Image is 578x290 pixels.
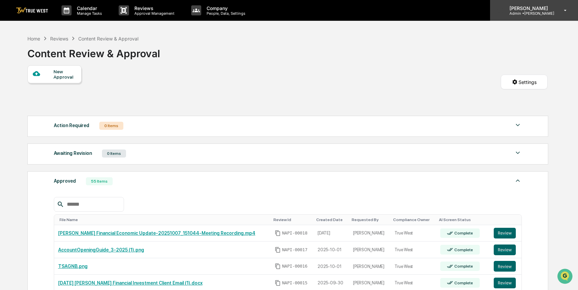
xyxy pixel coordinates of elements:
div: 🖐️ [7,85,12,90]
a: Review [494,261,517,272]
span: Copy Id [275,247,281,253]
div: 55 Items [86,177,113,185]
button: Review [494,261,516,272]
button: Start new chat [114,53,122,61]
div: Toggle SortBy [393,217,433,222]
div: New Approval [53,69,76,80]
td: True West [390,258,436,275]
a: [DATE] [PERSON_NAME] Financial Investment Client Email (1).docx [58,280,203,286]
td: [DATE] [314,225,349,242]
span: NAPI-00018 [282,230,308,236]
a: 🖐️Preclearance [4,82,46,94]
a: Powered byPylon [47,113,81,118]
div: Action Required [54,121,89,130]
img: logo [16,7,48,14]
p: People, Data, Settings [201,11,249,16]
div: Approved [54,177,76,185]
img: caret [514,121,522,129]
a: [PERSON_NAME] Financial Economic Update-20251007_151044-Meeting Recording.mp4 [58,230,255,236]
p: Approval Management [129,11,178,16]
img: caret [514,149,522,157]
button: Review [494,245,516,255]
p: Admin • [PERSON_NAME] [504,11,554,16]
span: Pylon [67,113,81,118]
p: How can we help? [7,14,122,25]
span: NAPI-00015 [282,280,308,286]
a: 🗄️Attestations [46,82,86,94]
div: 0 Items [102,150,126,158]
div: Awaiting Revision [54,149,92,158]
div: Content Review & Approval [27,42,160,60]
div: Complete [453,264,473,269]
td: True West [390,225,436,242]
td: [PERSON_NAME] [349,225,390,242]
span: NAPI-00016 [282,264,308,269]
div: Home [27,36,40,41]
a: Review [494,245,517,255]
a: Review [494,228,517,238]
p: Calendar [72,5,105,11]
div: Toggle SortBy [439,217,487,222]
div: Toggle SortBy [316,217,346,222]
a: 🔎Data Lookup [4,94,45,106]
td: [PERSON_NAME] [349,258,390,275]
p: [PERSON_NAME] [504,5,554,11]
div: 🗄️ [48,85,54,90]
div: Toggle SortBy [60,217,268,222]
span: Copy Id [275,280,281,286]
span: Copy Id [275,230,281,236]
p: Company [201,5,249,11]
div: Complete [453,248,473,252]
span: Preclearance [13,84,43,91]
span: Attestations [55,84,83,91]
button: Review [494,278,516,288]
div: Toggle SortBy [495,217,519,222]
td: [PERSON_NAME] [349,241,390,258]
div: 🔎 [7,98,12,103]
div: Complete [453,281,473,285]
iframe: Open customer support [557,268,575,286]
div: We're available if you need us! [23,58,85,63]
a: AccountOpeningGuide_3-2025 (1).png [58,247,144,253]
div: Start new chat [23,51,110,58]
a: TSAGNB.png [58,264,88,269]
span: Data Lookup [13,97,42,104]
div: Toggle SortBy [352,217,388,222]
td: True West [390,241,436,258]
div: 0 Items [99,122,123,130]
div: Reviews [50,36,68,41]
img: 1746055101610-c473b297-6a78-478c-a979-82029cc54cd1 [7,51,19,63]
span: Copy Id [275,263,281,269]
button: Settings [501,75,548,89]
td: 2025-10-01 [314,258,349,275]
span: NAPI-00017 [282,247,308,253]
a: Review [494,278,517,288]
td: 2025-10-01 [314,241,349,258]
div: Content Review & Approval [78,36,138,41]
div: Toggle SortBy [273,217,311,222]
img: caret [514,177,522,185]
p: Manage Tasks [72,11,105,16]
p: Reviews [129,5,178,11]
button: Review [494,228,516,238]
div: Complete [453,231,473,235]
